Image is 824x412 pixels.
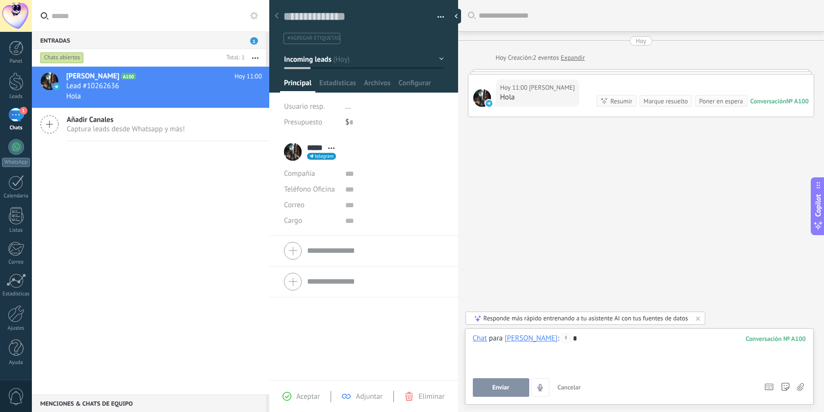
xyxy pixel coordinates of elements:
[489,334,503,343] span: para
[529,83,575,93] span: Erick
[40,52,84,64] div: Chats abiertos
[558,334,559,343] span: :
[813,194,823,217] span: Copilot
[284,213,338,229] div: Cargo
[473,89,491,107] span: Erick
[500,93,575,102] div: Hola
[67,115,185,124] span: Añadir Canales
[750,97,786,105] div: Conversación
[250,37,258,45] span: 1
[2,227,30,234] div: Listas
[418,392,444,401] span: Eliminar
[2,58,30,65] div: Panel
[699,97,743,106] div: Poner en espera
[2,259,30,266] div: Correo
[473,378,529,397] button: Enviar
[636,36,646,46] div: Hoy
[364,78,390,93] span: Archivos
[345,115,444,130] div: $
[284,197,305,213] button: Correo
[2,158,30,167] div: WhatsApp
[223,53,245,63] div: Total: 1
[284,102,325,111] span: Usuario resp.
[554,378,585,397] button: Cancelar
[496,53,585,63] div: Creación:
[533,53,559,63] span: 2 eventos
[356,392,383,401] span: Adjuntar
[284,182,335,197] button: Teléfono Oficina
[558,383,581,391] span: Cancelar
[315,154,334,159] span: telegram
[32,394,266,412] div: Menciones & Chats de equipo
[284,99,338,115] div: Usuario resp.
[2,360,30,366] div: Ayuda
[284,217,302,224] span: Cargo
[284,166,338,182] div: Compañía
[66,81,119,91] span: Lead #10262636
[496,53,508,63] div: Hoy
[284,200,305,210] span: Correo
[451,9,461,24] div: Ocultar
[2,325,30,332] div: Ajustes
[245,49,266,67] button: Más
[66,72,119,81] span: [PERSON_NAME]
[2,125,30,131] div: Chats
[505,334,558,342] div: Erick
[284,185,335,194] span: Teléfono Oficina
[2,291,30,297] div: Estadísticas
[2,94,30,100] div: Leads
[561,53,585,63] a: Expandir
[284,115,338,130] div: Presupuesto
[746,335,806,343] div: 100
[234,72,262,81] span: Hoy 11:00
[284,78,311,93] span: Principal
[2,193,30,199] div: Calendario
[398,78,431,93] span: Configurar
[121,73,135,79] span: A100
[484,314,688,322] div: Responde más rápido entrenando a tu asistente AI con tus fuentes de datos
[486,100,492,107] img: telegram-sm.svg
[32,31,266,49] div: Entradas
[20,107,27,115] span: 1
[287,35,340,42] span: #agregar etiquetas
[786,97,809,105] div: № A100
[53,83,60,90] img: icon
[66,92,81,101] span: Hola
[500,83,529,93] div: Hoy 11:00
[492,384,510,391] span: Enviar
[32,67,269,108] a: avataricon[PERSON_NAME]A100Hoy 11:00Lead #10262636Hola
[284,118,322,127] span: Presupuesto
[345,102,351,111] span: ...
[610,97,632,106] div: Resumir
[644,97,688,106] div: Marque resuelto
[319,78,356,93] span: Estadísticas
[67,124,185,134] span: Captura leads desde Whatsapp y más!
[296,392,320,401] span: Aceptar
